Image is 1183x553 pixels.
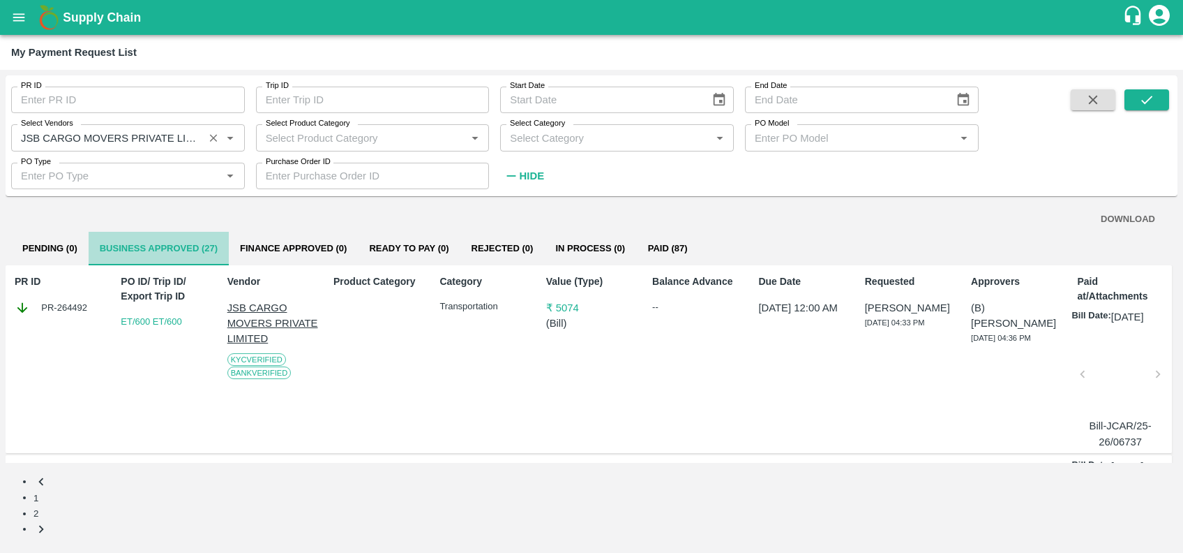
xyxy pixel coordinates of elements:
p: Approvers [971,274,1062,289]
p: [DATE] 12:00 AM [758,300,849,316]
nav: pagination navigation [6,473,1177,537]
a: Supply Chain [63,8,1122,27]
button: In Process (0) [544,232,636,265]
div: My Payment Request List [11,43,137,61]
button: Ready To Pay (0) [358,232,460,265]
input: End Date [745,87,944,113]
p: PO ID/ Trip ID/ Export Trip ID [121,274,211,304]
label: Select Vendors [21,118,73,129]
button: DOWNLOAD [1095,207,1161,232]
label: Trip ID [266,80,289,91]
button: Open [466,128,484,147]
p: PR ID [15,274,105,289]
strong: Hide [520,170,544,182]
label: PR ID [21,80,42,91]
input: Start Date [500,87,700,113]
button: Open [221,167,239,185]
input: Select Category [504,128,707,147]
input: Select Vendor [15,128,199,147]
p: Bill Date: [1071,459,1110,474]
span: Bank Verified [227,367,292,379]
p: Product Category [333,274,424,289]
b: Supply Chain [63,10,141,24]
input: Enter Purchase Order ID [256,163,490,189]
p: Transportation [439,300,530,314]
p: Bill Date: [1071,309,1110,325]
input: Enter Trip ID [256,87,490,113]
div: customer-support [1122,5,1147,30]
p: ₹ 5074 [546,300,637,316]
button: Go to page 2 [33,508,38,519]
label: PO Type [21,156,51,168]
label: End Date [755,80,787,91]
div: -- [652,300,743,314]
p: [PERSON_NAME] [865,300,956,316]
p: (B) [PERSON_NAME] [971,300,1062,332]
p: ( Bill ) [546,316,637,331]
div: PR-264492 [15,300,105,316]
button: Open [711,128,729,147]
label: Select Category [510,118,565,129]
button: Rejected (0) [460,232,545,265]
p: Due Date [758,274,849,289]
p: Value (Type) [546,274,637,289]
button: Go to next page [33,522,49,537]
input: Enter PO Model [749,128,951,147]
input: Enter PO Type [15,167,218,185]
input: Select Product Category [260,128,462,147]
button: Choose date [950,87,977,113]
span: [DATE] 04:36 PM [971,334,1031,342]
button: page 1 [33,493,38,503]
button: open drawer [3,1,35,34]
button: Open [221,128,239,147]
button: Hide [500,164,548,188]
span: [DATE] 04:33 PM [865,318,925,327]
button: Finance Approved (0) [229,232,358,265]
label: Start Date [510,80,545,91]
label: Purchase Order ID [266,156,331,168]
div: account of current user [1147,3,1172,32]
a: ET/600 ET/600 [121,316,181,327]
span: KYC Verified [227,353,286,366]
p: Category [439,274,530,289]
p: Balance Advance [652,274,743,289]
p: Paid at/Attachments [1077,274,1168,304]
input: Enter PR ID [11,87,245,113]
p: [DATE] [1111,459,1144,474]
p: Vendor [227,274,318,289]
label: Select Product Category [266,118,350,129]
button: Paid (87) [636,232,699,265]
button: Business Approved (27) [89,232,229,265]
button: Clear [204,128,223,147]
button: Open [955,128,973,147]
p: Bill-JCAR/25-26/06737 [1088,418,1152,450]
p: JSB CARGO MOVERS PRIVATE LIMITED [227,300,318,347]
img: logo [35,3,63,31]
label: PO Model [755,118,790,129]
button: Choose date [706,87,732,113]
p: Requested [865,274,956,289]
p: [DATE] [1111,309,1144,325]
button: Pending (0) [11,232,89,265]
